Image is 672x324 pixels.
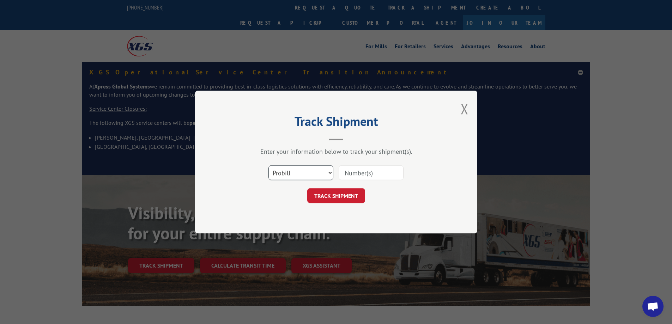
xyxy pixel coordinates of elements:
button: Close modal [461,99,468,118]
div: Enter your information below to track your shipment(s). [230,147,442,155]
a: Open chat [642,296,664,317]
h2: Track Shipment [230,116,442,130]
button: TRACK SHIPMENT [307,188,365,203]
input: Number(s) [339,165,404,180]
